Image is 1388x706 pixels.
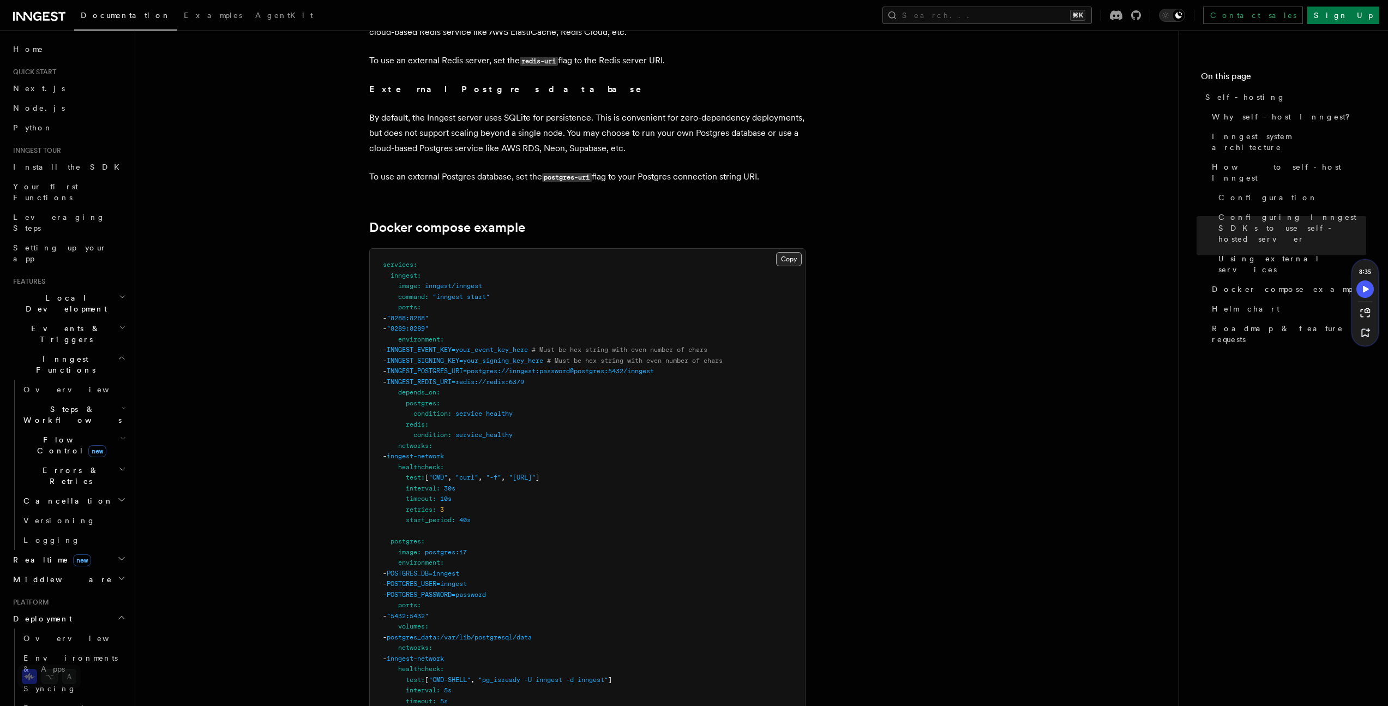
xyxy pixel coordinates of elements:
[369,169,806,185] p: To use an external Postgres database, set the flag to your Postgres connection string URI.
[73,554,91,566] span: new
[448,474,452,481] span: ,
[9,380,128,550] div: Inngest Functions
[9,157,128,177] a: Install the SDK
[387,633,532,641] span: postgres_data:/var/lib/postgresql/data
[13,163,126,171] span: Install the SDK
[471,676,474,684] span: ,
[184,11,242,20] span: Examples
[1207,299,1366,319] a: Helm chart
[425,282,482,290] span: inngest/inngest
[387,580,467,588] span: POSTGRES_USER=inngest
[432,495,436,502] span: :
[406,421,425,428] span: redis
[19,430,128,460] button: Flow Controlnew
[383,367,387,375] span: -
[383,378,387,386] span: -
[383,633,387,641] span: -
[9,146,61,155] span: Inngest tour
[406,686,436,694] span: interval
[9,277,45,286] span: Features
[436,388,440,396] span: :
[478,474,482,481] span: ,
[459,516,471,524] span: 40s
[608,676,612,684] span: ]
[383,452,387,460] span: -
[1214,207,1366,249] a: Configuring Inngest SDKs to use self-hosted server
[9,207,128,238] a: Leveraging Steps
[398,463,440,471] span: healthcheck
[455,431,513,439] span: service_healthy
[532,346,707,354] span: # Must be hex string with even number of chars
[440,559,444,566] span: :
[390,537,421,545] span: postgres
[88,445,106,457] span: new
[1212,303,1279,314] span: Helm chart
[429,474,448,481] span: "CMD"
[9,68,56,76] span: Quick start
[406,506,432,513] span: retries
[387,325,429,332] span: "8289:8289"
[387,655,444,662] span: inngest-network
[509,474,536,481] span: "[URL]"
[440,495,452,502] span: 10s
[19,460,128,491] button: Errors & Retries
[74,3,177,31] a: Documentation
[369,84,657,94] strong: External Postgres database
[9,238,128,268] a: Setting up your app
[9,598,49,607] span: Platform
[444,484,455,492] span: 30s
[432,293,490,301] span: "inngest start"
[9,570,128,589] button: Middleware
[387,570,459,577] span: POSTGRES_DB=inngest
[406,676,421,684] span: test
[429,442,432,450] span: :
[9,349,128,380] button: Inngest Functions
[501,474,505,481] span: ,
[387,357,543,364] span: INNGEST_SIGNING_KEY=your_signing_key_here
[387,367,654,375] span: INNGEST_POSTGRES_URI=postgres://inngest:password@postgres:5432/inngest
[432,697,436,705] span: :
[19,511,128,530] a: Versioning
[421,676,425,684] span: :
[23,385,136,394] span: Overview
[413,410,448,417] span: condition
[425,421,429,428] span: :
[425,474,429,481] span: [
[1207,127,1366,157] a: Inngest system architecture
[9,177,128,207] a: Your first Functions
[429,644,432,651] span: :
[9,39,128,59] a: Home
[425,548,467,556] span: postgres:17
[19,434,120,456] span: Flow Control
[19,495,113,506] span: Cancellation
[398,442,429,450] span: networks
[398,601,417,609] span: ports
[9,118,128,137] a: Python
[1218,253,1366,275] span: Using external services
[255,11,313,20] span: AgentKit
[1203,7,1303,24] a: Contact sales
[448,410,452,417] span: :
[448,431,452,439] span: :
[1205,92,1285,103] span: Self-hosting
[421,537,425,545] span: :
[444,686,452,694] span: 5s
[425,293,429,301] span: :
[455,474,478,481] span: "curl"
[406,516,452,524] span: start_period
[1207,107,1366,127] a: Why self-host Inngest?
[1218,192,1318,203] span: Configuration
[882,7,1092,24] button: Search...⌘K
[1212,131,1366,153] span: Inngest system architecture
[383,346,387,354] span: -
[23,634,136,643] span: Overview
[9,550,128,570] button: Realtimenew
[390,272,417,279] span: inngest
[1159,9,1185,22] button: Toggle dark mode
[19,404,122,426] span: Steps & Workflows
[19,530,128,550] a: Logging
[398,644,429,651] span: networks
[440,665,444,673] span: :
[455,410,513,417] span: service_healthy
[1212,284,1362,295] span: Docker compose example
